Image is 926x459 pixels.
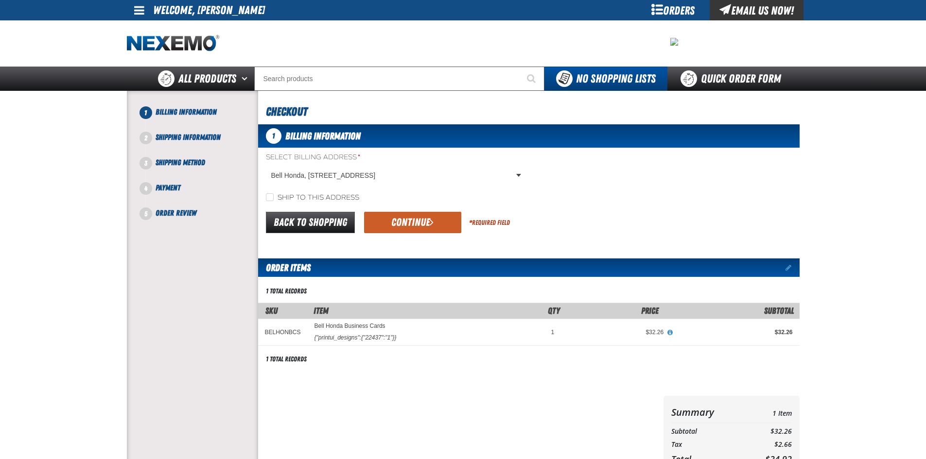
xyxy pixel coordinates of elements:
a: Edit items [786,264,800,271]
span: 3 [140,157,152,170]
span: Order Review [156,208,196,218]
span: Billing Information [285,130,361,142]
div: $32.26 [568,328,664,336]
span: Bell Honda, [STREET_ADDRESS] [271,170,514,181]
a: SKU [265,306,278,316]
span: Payment [156,183,180,192]
th: Summary [671,404,746,421]
li: Order Review. Step 5 of 5. Not Completed [146,207,258,219]
label: Select Billing Address [266,153,525,162]
td: BELHONBCS [258,319,308,345]
td: 1 Item [745,404,791,421]
span: 2 [140,132,152,144]
li: Shipping Method. Step 3 of 5. Not Completed [146,157,258,182]
input: Ship to this address [266,193,274,201]
span: 1 [551,329,555,336]
span: Shipping Information [156,133,221,142]
div: 1 total records [266,355,307,364]
button: Open All Products pages [238,67,254,91]
li: Payment. Step 4 of 5. Not Completed [146,182,258,207]
input: Search [254,67,544,91]
div: {"printui_designs":{"22437":"1"}} [314,334,397,341]
span: 1 [140,106,152,119]
span: Billing Information [156,107,217,117]
img: 792e258ba9f2e0418e18c59e573ab877.png [670,38,678,46]
span: Checkout [266,105,307,119]
a: Bell Honda Business Cards [314,323,385,329]
li: Shipping Information. Step 2 of 5. Not Completed [146,132,258,157]
span: No Shopping Lists [576,72,656,85]
img: Nexemo logo [127,35,219,52]
th: Subtotal [671,425,746,438]
span: Price [641,306,659,316]
nav: Checkout steps. Current step is Billing Information. Step 1 of 5 [139,106,258,219]
span: 5 [140,207,152,220]
button: Start Searching [520,67,544,91]
button: Continue [364,212,461,233]
span: All Products [178,70,236,87]
td: $2.66 [745,438,791,451]
div: Required Field [469,218,510,227]
a: Home [127,35,219,52]
span: Qty [548,306,560,316]
div: $32.26 [677,328,792,336]
td: $32.26 [745,425,791,438]
button: View All Prices for Bell Honda Business Cards [664,328,676,337]
a: Back to Shopping [266,212,355,233]
span: Item [314,306,329,316]
button: You do not have available Shopping Lists. Open to Create a New List [544,67,667,91]
span: Subtotal [764,306,794,316]
h2: Order Items [258,258,311,277]
span: 1 [266,128,281,144]
div: 1 total records [266,287,307,296]
th: Tax [671,438,746,451]
span: Shipping Method [156,158,205,167]
label: Ship to this address [266,193,359,203]
a: Quick Order Form [667,67,799,91]
span: 4 [140,182,152,195]
li: Billing Information. Step 1 of 5. Not Completed [146,106,258,132]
